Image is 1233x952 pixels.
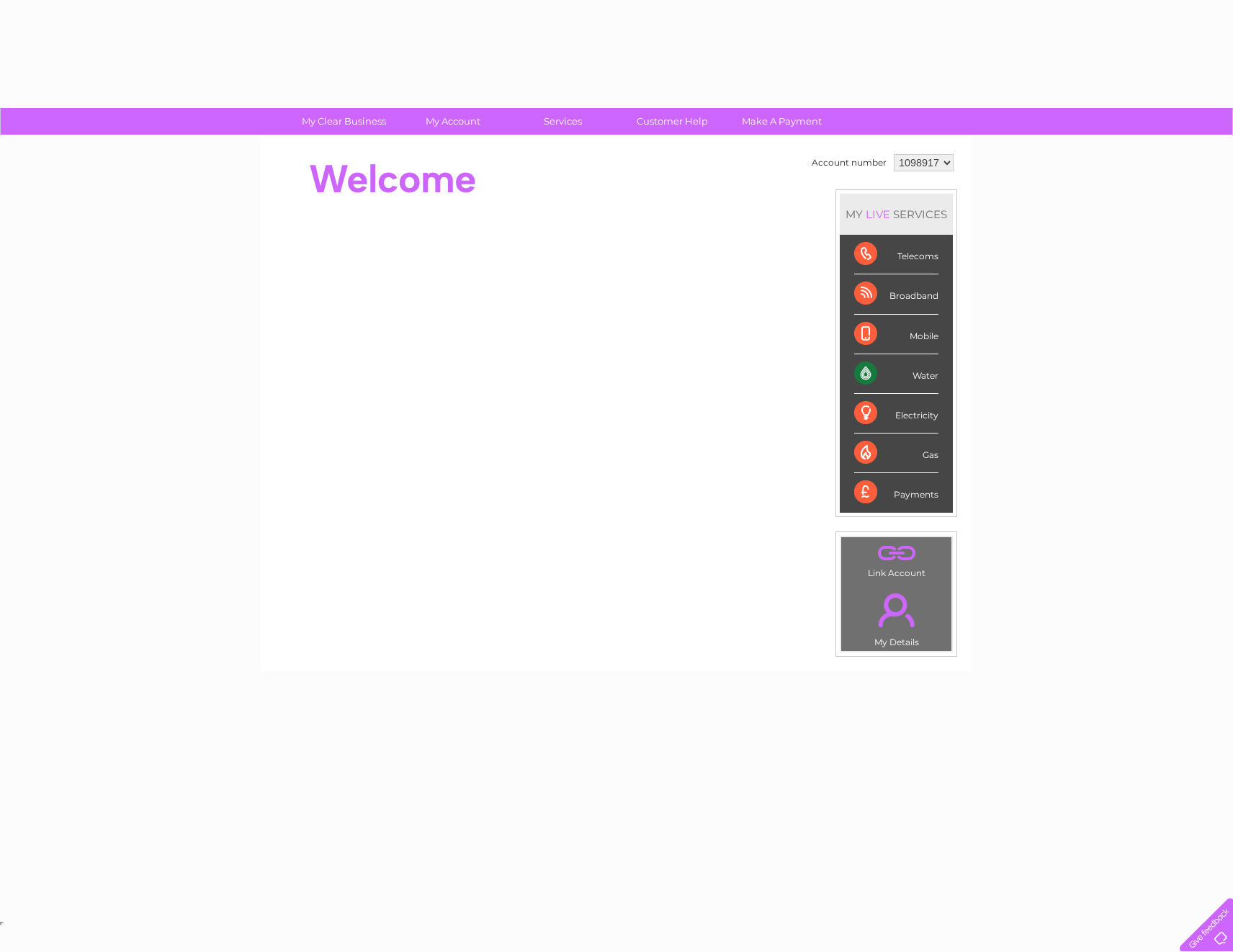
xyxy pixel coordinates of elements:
[854,235,938,274] div: Telecoms
[854,394,938,434] div: Electricity
[503,108,622,135] a: Services
[722,108,841,135] a: Make A Payment
[840,536,952,582] td: Link Account
[854,473,938,512] div: Payments
[840,194,953,235] div: MY SERVICES
[845,541,948,566] a: .
[863,207,893,221] div: LIVE
[613,108,732,135] a: Customer Help
[854,354,938,394] div: Water
[284,108,403,135] a: My Clear Business
[854,315,938,354] div: Mobile
[854,274,938,314] div: Broadband
[808,151,890,175] td: Account number
[840,581,952,652] td: My Details
[854,434,938,473] div: Gas
[845,585,948,635] a: .
[394,108,513,135] a: My Account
